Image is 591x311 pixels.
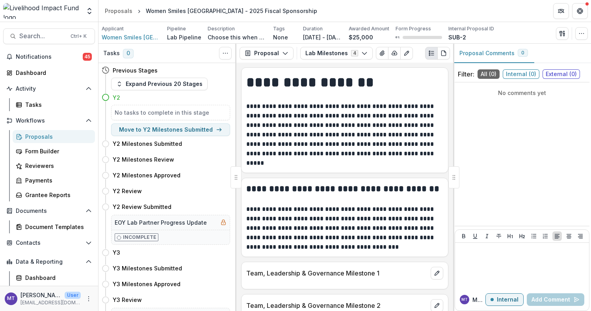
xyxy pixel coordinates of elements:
button: View Attached Files [376,47,388,60]
button: Open Data & Reporting [3,255,95,268]
button: Heading 1 [506,231,515,241]
h4: Y2 Milestones Approved [113,171,180,179]
span: 0 [521,50,524,56]
a: Grantee Reports [13,188,95,201]
a: Women Smiles [GEOGRAPHIC_DATA] [102,33,161,41]
p: Pipeline [167,25,186,32]
h4: Y2 Milestones Submitted [113,140,182,148]
div: Tasks [25,101,89,109]
div: Proposals [25,132,89,141]
h4: Previous Stages [113,66,158,74]
a: Document Templates [13,220,95,233]
a: Payments [13,174,95,187]
p: Duration [303,25,323,32]
button: Bullet List [529,231,539,241]
div: Document Templates [25,223,89,231]
button: Underline [470,231,480,241]
div: Muthoni Thuo [461,298,468,302]
button: edit [431,267,443,279]
button: Bold [459,231,468,241]
p: User [65,292,81,299]
a: Tasks [13,98,95,111]
p: Applicant [102,25,124,32]
a: Reviewers [13,159,95,172]
h4: Y3 [113,248,120,257]
div: Payments [25,176,89,184]
div: Proposals [105,7,132,15]
h4: Y3 Milestones Submitted [113,264,182,272]
button: Open Workflows [3,114,95,127]
a: Dashboard [3,66,95,79]
p: Team, Leadership & Governance Milestone 2 [246,301,427,310]
button: Strike [494,231,504,241]
p: Muthoni T [472,296,485,304]
span: 45 [83,53,92,61]
button: Internal [485,293,524,306]
nav: breadcrumb [102,5,320,17]
button: Ordered List [541,231,550,241]
p: [PERSON_NAME] [20,291,61,299]
h4: Y2 [113,93,120,102]
button: Search... [3,28,95,44]
div: Reviewers [25,162,89,170]
img: Livelihood Impact Fund logo [3,3,81,19]
h4: Y3 Milestones Approved [113,280,180,288]
span: Data & Reporting [16,259,82,265]
div: Form Builder [25,147,89,155]
button: Notifications45 [3,50,95,63]
h4: Y2 Review Submitted [113,203,171,211]
p: Internal Proposal ID [448,25,494,32]
h4: Y2 Review [113,187,142,195]
span: Documents [16,208,82,214]
span: Internal ( 0 ) [503,69,539,79]
span: Contacts [16,240,82,246]
p: Team, Leadership & Governance Milestone 1 [246,268,427,278]
button: Proposal [240,47,294,60]
button: Plaintext view [425,47,438,60]
button: Proposal Comments [453,44,534,63]
button: Open Contacts [3,237,95,249]
span: Search... [19,32,66,40]
p: 0 % [396,35,400,40]
p: Description [208,25,235,32]
p: $25,000 [349,33,373,41]
button: More [84,294,93,304]
span: External ( 0 ) [543,69,580,79]
button: Open entity switcher [84,3,95,19]
p: SUB-2 [448,33,466,41]
a: Proposals [13,130,95,143]
button: Move to Y2 Milestones Submitted [111,123,230,136]
h4: Y2 Milestones Review [113,155,174,164]
span: All ( 0 ) [478,69,500,79]
button: Get Help [572,3,588,19]
div: Dashboard [25,274,89,282]
h4: Y3 Review [113,296,142,304]
a: Form Builder [13,145,95,158]
p: [DATE] - [DATE] [303,33,342,41]
p: Form Progress [396,25,431,32]
p: Tags [273,25,285,32]
button: Partners [553,3,569,19]
button: Edit as form [400,47,413,60]
p: Choose this when adding a new proposal to the first stage of a pipeline. [208,33,267,41]
div: Dashboard [16,69,89,77]
p: [EMAIL_ADDRESS][DOMAIN_NAME] [20,299,81,306]
span: Notifications [16,54,83,60]
p: Filter: [458,69,474,79]
h5: No tasks to complete in this stage [115,108,227,117]
div: Grantee Reports [25,191,89,199]
button: Heading 2 [517,231,527,241]
span: Workflows [16,117,82,124]
button: Italicize [482,231,492,241]
div: Ctrl + K [69,32,88,41]
div: Women Smiles [GEOGRAPHIC_DATA] - 2025 Fiscal Sponsorship [146,7,317,15]
span: Activity [16,86,82,92]
p: None [273,33,288,41]
p: Awarded Amount [349,25,389,32]
button: Open Activity [3,82,95,95]
span: 0 [123,49,134,58]
button: Add Comment [527,293,584,306]
button: Align Right [576,231,585,241]
p: Internal [497,296,519,303]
